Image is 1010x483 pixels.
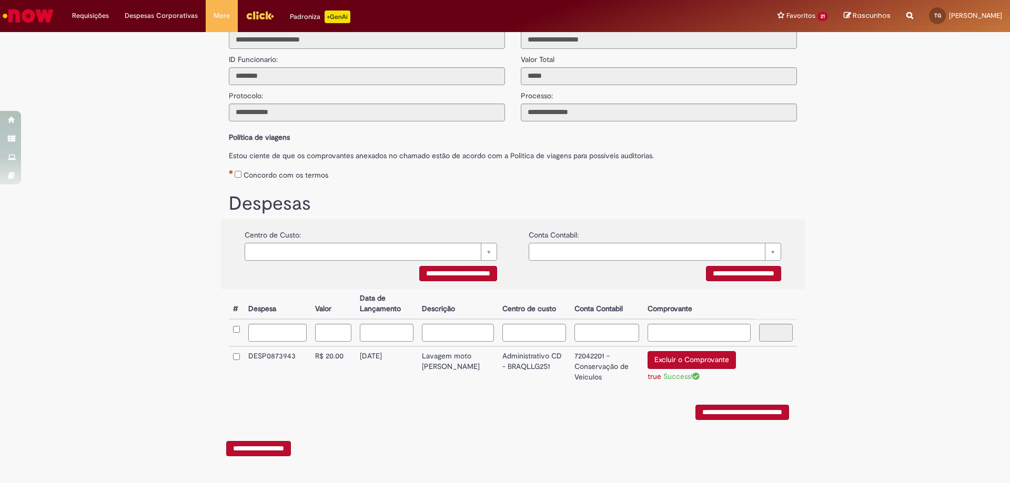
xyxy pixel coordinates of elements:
label: Conta Contabil: [529,224,579,240]
label: Concordo com os termos [244,170,328,180]
td: R$ 20.00 [311,346,356,389]
a: Limpar campo {0} [529,243,781,261]
a: Limpar campo {0} [245,243,497,261]
span: TG [934,12,941,19]
th: Data de Lançamento [356,289,418,319]
td: Administrativo CD - BRAQLLG2S1 [498,346,570,389]
td: Lavagem moto [PERSON_NAME] [418,346,498,389]
span: Success! [663,372,700,381]
a: Rascunhos [844,11,891,21]
td: Excluir o Comprovante true Success! [643,346,755,389]
th: # [229,289,244,319]
td: DESP0873943 [244,346,311,389]
td: [DATE] [356,346,418,389]
span: Requisições [72,11,109,21]
p: +GenAi [325,11,350,23]
label: Protocolo: [229,85,263,101]
th: Comprovante [643,289,755,319]
div: Padroniza [290,11,350,23]
span: Despesas Corporativas [125,11,198,21]
span: More [214,11,230,21]
label: Centro de Custo: [245,224,301,240]
label: Processo: [521,85,553,101]
img: click_logo_yellow_360x200.png [246,7,274,23]
b: Política de viagens [229,132,290,142]
th: Despesa [244,289,311,319]
label: Valor Total [521,49,554,65]
h1: Despesas [229,193,797,214]
th: Valor [311,289,356,319]
th: Descrição [418,289,498,319]
span: Favoritos [786,11,815,21]
span: 21 [817,12,828,21]
img: ServiceNow [1,5,55,26]
label: Estou ciente de que os comprovantes anexados no chamado estão de acordo com a Politica de viagens... [229,145,797,161]
span: [PERSON_NAME] [949,11,1002,20]
td: 72042201 - Conservação de Veiculos [570,346,643,389]
th: Conta Contabil [570,289,643,319]
button: Excluir o Comprovante [648,351,736,369]
label: ID Funcionario: [229,49,278,65]
th: Centro de custo [498,289,570,319]
span: Rascunhos [853,11,891,20]
a: true [648,372,661,381]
